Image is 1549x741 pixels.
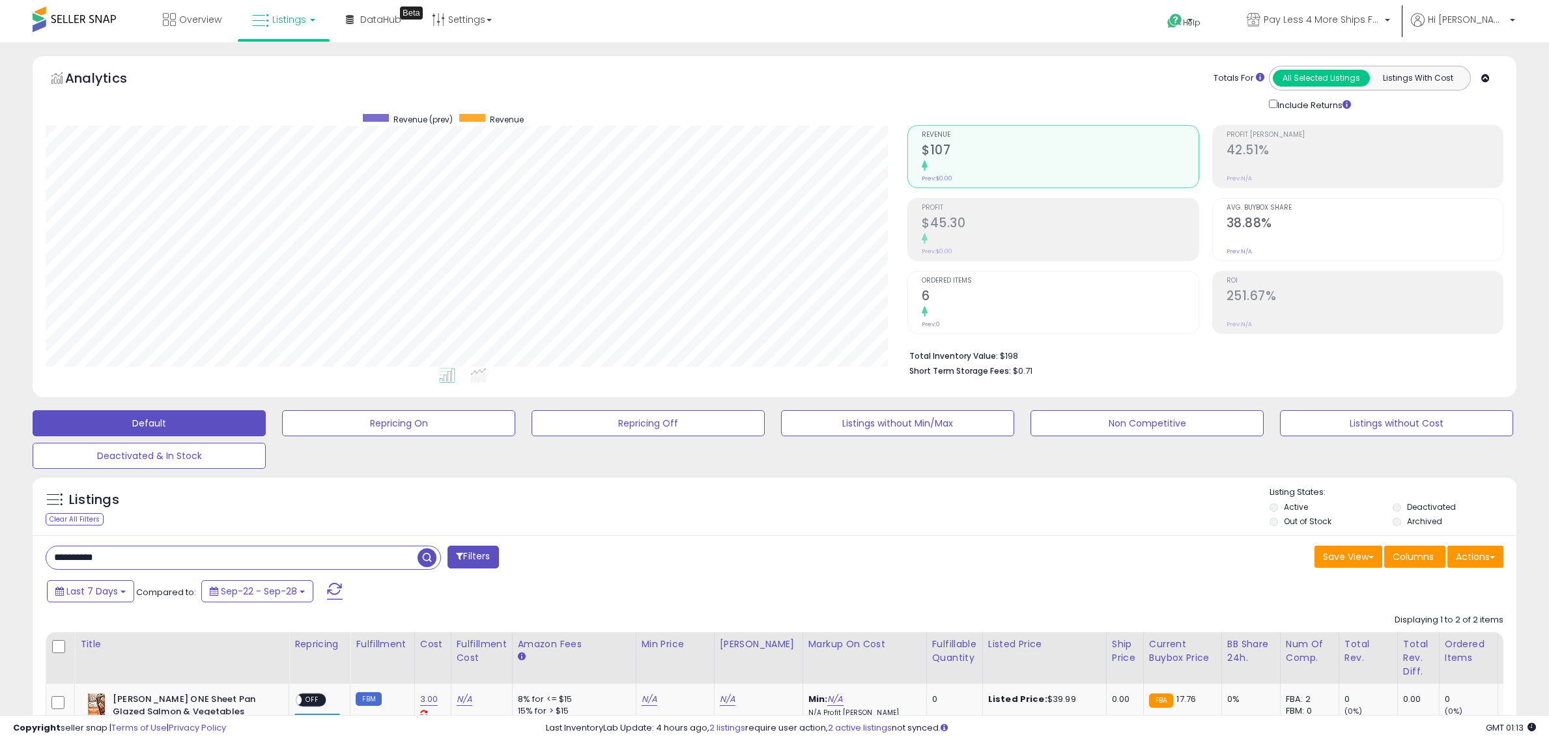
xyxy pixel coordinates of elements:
[808,708,917,718] p: N/A Profit [PERSON_NAME]
[13,722,226,734] div: seller snap | |
[932,693,973,705] div: 0
[1286,637,1333,665] div: Num of Comp.
[827,693,843,706] a: N/A
[272,13,306,26] span: Listings
[642,637,709,651] div: Min Price
[1176,693,1196,705] span: 17.76
[1369,70,1466,87] button: Listings With Cost
[932,637,977,665] div: Fulfillable Quantity
[46,513,104,525] div: Clear All Filters
[1286,693,1329,705] div: FBA: 2
[1264,13,1381,26] span: Pay Less 4 More Ships Fast
[83,693,109,720] img: 51c9VeLWgmL._SL40_.jpg
[282,410,515,436] button: Repricing On
[1227,204,1503,212] span: Avg. Buybox Share
[1286,705,1329,717] div: FBM: 0
[518,693,626,705] div: 8% for <= $15
[909,350,998,361] b: Total Inventory Value:
[294,637,345,651] div: Repricing
[1344,637,1392,665] div: Total Rev.
[1227,693,1270,705] div: 0%
[1447,546,1503,568] button: Actions
[1403,693,1429,705] div: 0.00
[66,585,118,598] span: Last 7 Days
[1407,516,1442,527] label: Archived
[1227,320,1252,328] small: Prev: N/A
[1270,486,1516,499] p: Listing States:
[803,632,926,684] th: The percentage added to the cost of goods (COGS) that forms the calculator for Min & Max prices.
[532,410,765,436] button: Repricing Off
[420,637,446,651] div: Cost
[1227,175,1252,182] small: Prev: N/A
[1284,516,1331,527] label: Out of Stock
[1445,693,1498,705] div: 0
[448,546,498,568] button: Filters
[781,410,1014,436] button: Listings without Min/Max
[922,143,1199,160] h2: $107
[518,705,626,717] div: 15% for > $15
[1315,546,1382,568] button: Save View
[922,204,1199,212] span: Profit
[1411,13,1515,42] a: Hi [PERSON_NAME]
[33,410,266,436] button: Default
[1407,501,1456,512] label: Deactivated
[1445,706,1463,716] small: (0%)
[909,365,1011,376] b: Short Term Storage Fees:
[1227,288,1503,306] h2: 251.67%
[47,580,134,602] button: Last 7 Days
[988,637,1101,651] div: Listed Price
[1227,143,1503,160] h2: 42.51%
[302,695,322,706] span: OFF
[1227,277,1503,285] span: ROI
[922,247,952,255] small: Prev: $0.00
[1149,693,1173,708] small: FBA
[1384,546,1445,568] button: Columns
[922,320,940,328] small: Prev: 0
[988,693,1096,705] div: $39.99
[1344,706,1363,716] small: (0%)
[1227,637,1275,665] div: BB Share 24h.
[909,347,1494,363] li: $198
[1030,410,1264,436] button: Non Competitive
[1167,13,1183,29] i: Get Help
[65,69,152,91] h5: Analytics
[1112,693,1133,705] div: 0.00
[922,288,1199,306] h2: 6
[546,722,1536,734] div: Last InventoryLab Update: 4 hours ago, require user action, not synced.
[490,114,524,125] span: Revenue
[356,637,408,651] div: Fulfillment
[1284,501,1308,512] label: Active
[1403,637,1434,678] div: Total Rev. Diff.
[136,586,196,598] span: Compared to:
[294,714,340,725] div: Amazon AI
[922,277,1199,285] span: Ordered Items
[393,114,453,125] span: Revenue (prev)
[518,651,526,663] small: Amazon Fees.
[69,491,119,509] h5: Listings
[111,721,167,734] a: Terms of Use
[808,637,921,651] div: Markup on Cost
[1445,637,1492,665] div: Ordered Items
[828,721,892,734] a: 2 active listings
[221,585,297,598] span: Sep-22 - Sep-28
[356,692,381,706] small: FBM
[400,7,423,20] div: Tooltip anchor
[1214,72,1264,85] div: Totals For
[1503,693,1546,705] div: N/A
[720,693,735,706] a: N/A
[988,693,1047,705] b: Listed Price:
[922,216,1199,233] h2: $45.30
[1280,410,1513,436] button: Listings without Cost
[1013,365,1032,377] span: $0.71
[518,637,631,651] div: Amazon Fees
[1227,247,1252,255] small: Prev: N/A
[642,693,657,706] a: N/A
[1428,13,1506,26] span: Hi [PERSON_NAME]
[179,13,221,26] span: Overview
[420,693,438,706] a: 3.00
[1395,614,1503,626] div: Displaying 1 to 2 of 2 items
[33,443,266,469] button: Deactivated & In Stock
[113,693,271,733] b: [PERSON_NAME] ONE Sheet Pan Glazed Salmon & Vegetables Seasoning Mix, 1.12 oz (Pack of 12)
[1486,721,1536,734] span: 2025-10-7 01:13 GMT
[13,721,61,734] strong: Copyright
